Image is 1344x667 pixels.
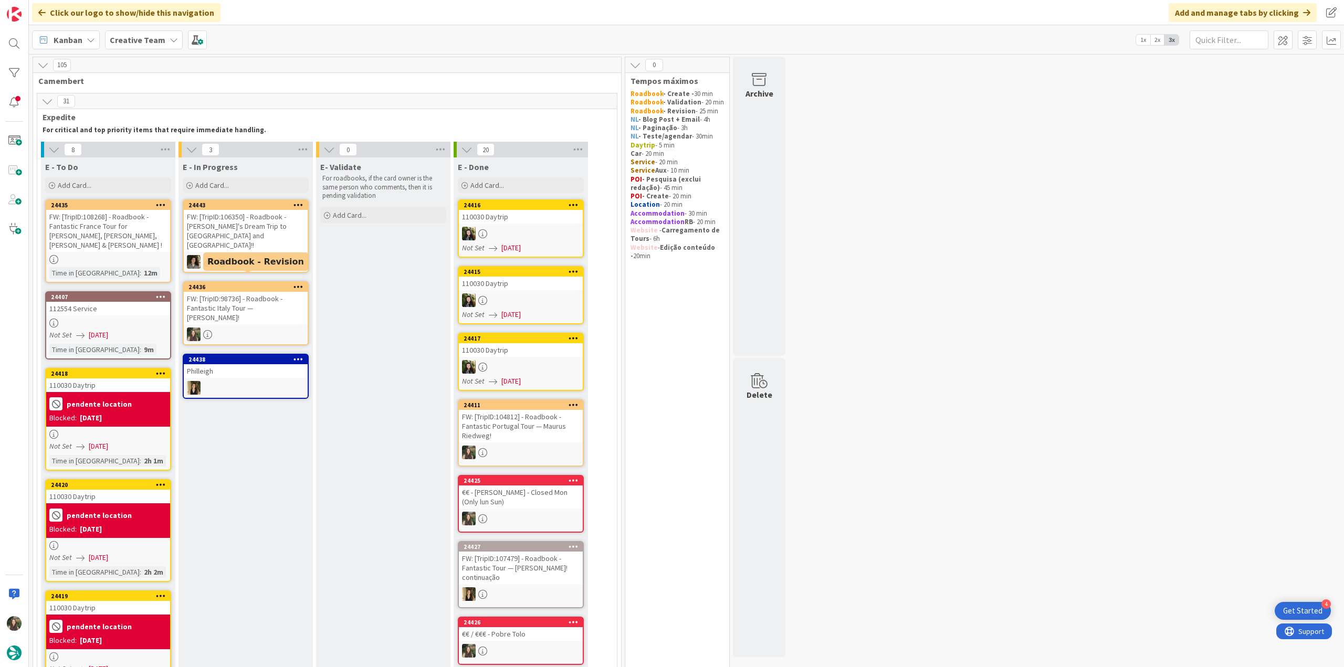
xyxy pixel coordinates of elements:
[140,455,141,467] span: :
[459,552,583,584] div: FW: [TripID:107479] - Roadbook - Fantastic Tour — [PERSON_NAME]! continuação
[67,400,132,408] b: pendente location
[685,217,693,226] strong: RB
[462,310,485,319] i: Not Set
[51,293,170,301] div: 24407
[459,200,583,210] div: 24416
[631,209,724,218] p: - 30 min
[459,618,583,641] div: 24426€€ / €€€ - Pobre Tolo
[184,210,308,252] div: FW: [TripID:106350] - Roadbook - [PERSON_NAME]'s Dream Trip to [GEOGRAPHIC_DATA] and [GEOGRAPHIC_...
[46,378,170,392] div: 110030 Daytrip
[745,87,773,100] div: Archive
[631,141,655,150] strong: Daytrip
[1150,35,1164,45] span: 2x
[184,327,308,341] div: IG
[49,412,77,424] div: Blocked:
[49,344,140,355] div: Time in [GEOGRAPHIC_DATA]
[22,2,48,14] span: Support
[54,34,82,46] span: Kanban
[631,157,655,166] strong: Service
[459,360,583,374] div: BC
[188,356,308,363] div: 24438
[663,107,696,115] strong: - Revision
[141,566,166,578] div: 2h 2m
[631,98,663,107] strong: Roadbook
[631,132,724,141] p: - 30min
[501,309,521,320] span: [DATE]
[339,143,357,156] span: 0
[64,143,82,156] span: 8
[631,89,663,98] strong: Roadbook
[459,343,583,357] div: 110030 Daytrip
[642,192,669,200] strong: - Create
[459,410,583,442] div: FW: [TripID:104812] - Roadbook - Fantastic Portugal Tour — Maurus Riedweg!
[459,227,583,240] div: BC
[631,123,638,132] strong: NL
[46,490,170,503] div: 110030 Daytrip
[184,200,308,252] div: 24443FW: [TripID:106350] - Roadbook - [PERSON_NAME]'s Dream Trip to [GEOGRAPHIC_DATA] and [GEOGRA...
[458,162,489,172] span: E - Done
[631,76,716,86] span: Tempos máximos
[43,112,604,122] span: Expedite
[655,166,667,175] strong: Aux
[7,616,22,631] img: IG
[459,476,583,485] div: 24425
[46,200,170,210] div: 24435
[459,400,583,410] div: 24411
[459,446,583,459] div: IG
[459,277,583,290] div: 110030 Daytrip
[663,98,701,107] strong: - Validation
[140,566,141,578] span: :
[202,143,219,156] span: 3
[462,293,476,307] img: BC
[462,376,485,386] i: Not Set
[462,243,485,252] i: Not Set
[459,512,583,525] div: IG
[184,381,308,395] div: SP
[631,226,724,243] p: - - 6h
[46,292,170,315] div: 24407112554 Service
[322,174,444,200] p: For roadbooks, if the card owner is the same person who comments, then it is pending validation
[1283,606,1322,616] div: Get Started
[631,149,642,158] strong: Car
[187,327,201,341] img: IG
[464,335,583,342] div: 24417
[459,210,583,224] div: 110030 Daytrip
[631,175,642,184] strong: POI
[459,587,583,601] div: SP
[631,192,724,200] p: - 20 min
[141,267,160,279] div: 12m
[32,3,220,22] div: Click our logo to show/hide this navigation
[501,242,521,253] span: [DATE]
[631,200,660,209] strong: Location
[7,645,22,660] img: avatar
[462,587,476,601] img: SP
[51,592,170,600] div: 24419
[631,209,685,218] strong: Accommodation
[462,512,476,525] img: IG
[462,227,476,240] img: BC
[464,619,583,626] div: 24426
[140,344,141,355] span: :
[462,446,476,459] img: IG
[631,90,724,98] p: 30 min
[462,360,476,374] img: BC
[51,370,170,377] div: 24418
[631,115,724,124] p: - 4h
[464,543,583,550] div: 24427
[631,243,717,260] strong: Edição conteúdo -
[464,202,583,209] div: 24416
[459,485,583,509] div: €€ - [PERSON_NAME] - Closed Mon (Only lun Sun)
[46,480,170,490] div: 24420
[631,98,724,107] p: - 20 min
[631,115,638,124] strong: NL
[333,210,366,220] span: Add Card...
[46,480,170,503] div: 24420110030 Daytrip
[631,243,658,252] strong: Website
[110,35,165,45] b: Creative Team
[638,123,677,132] strong: - Paginação
[184,255,308,269] div: MS
[459,200,583,224] div: 24416110030 Daytrip
[80,635,102,646] div: [DATE]
[459,627,583,641] div: €€ / €€€ - Pobre Tolo
[188,283,308,291] div: 24436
